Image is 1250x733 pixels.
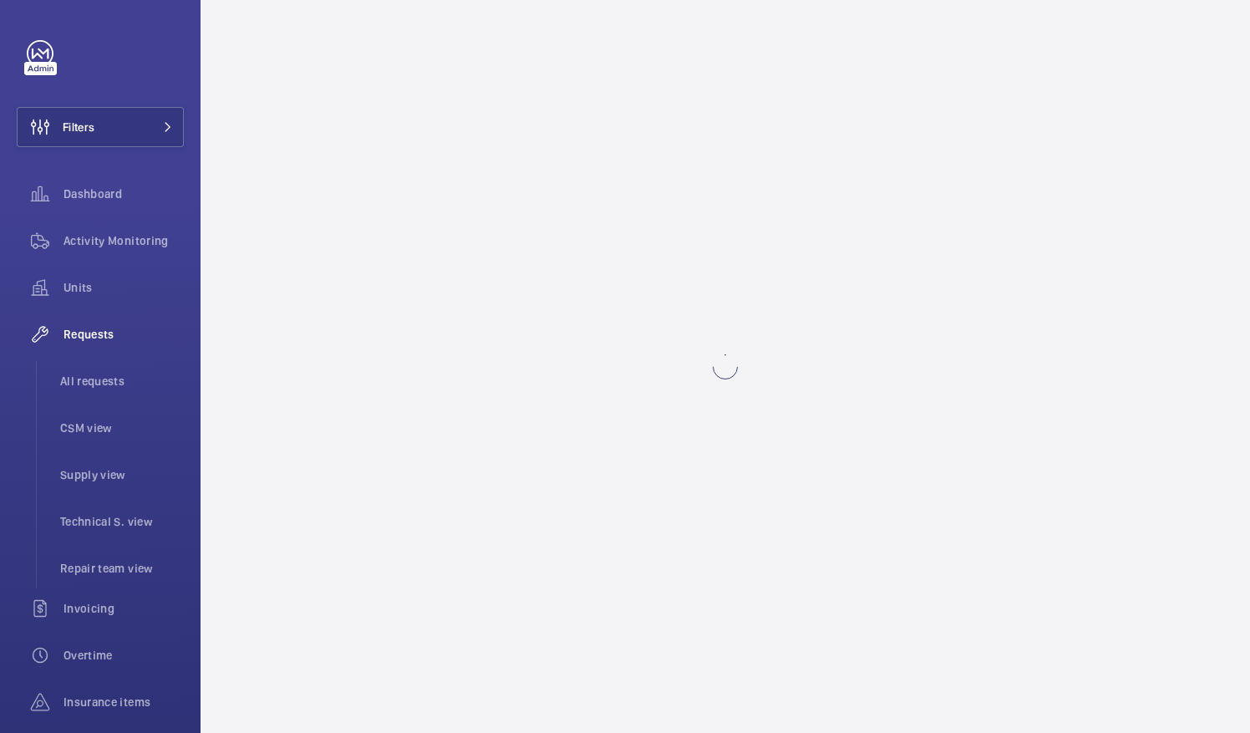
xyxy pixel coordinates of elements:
span: Filters [63,119,94,135]
button: Filters [17,107,184,147]
span: Activity Monitoring [64,232,184,249]
span: CSM view [60,420,184,436]
span: Insurance items [64,694,184,710]
span: Dashboard [64,186,184,202]
span: All requests [60,373,184,389]
span: Supply view [60,466,184,483]
span: Units [64,279,184,296]
span: Invoicing [64,600,184,617]
span: Requests [64,326,184,343]
span: Repair team view [60,560,184,577]
span: Overtime [64,647,184,664]
span: Technical S. view [60,513,184,530]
